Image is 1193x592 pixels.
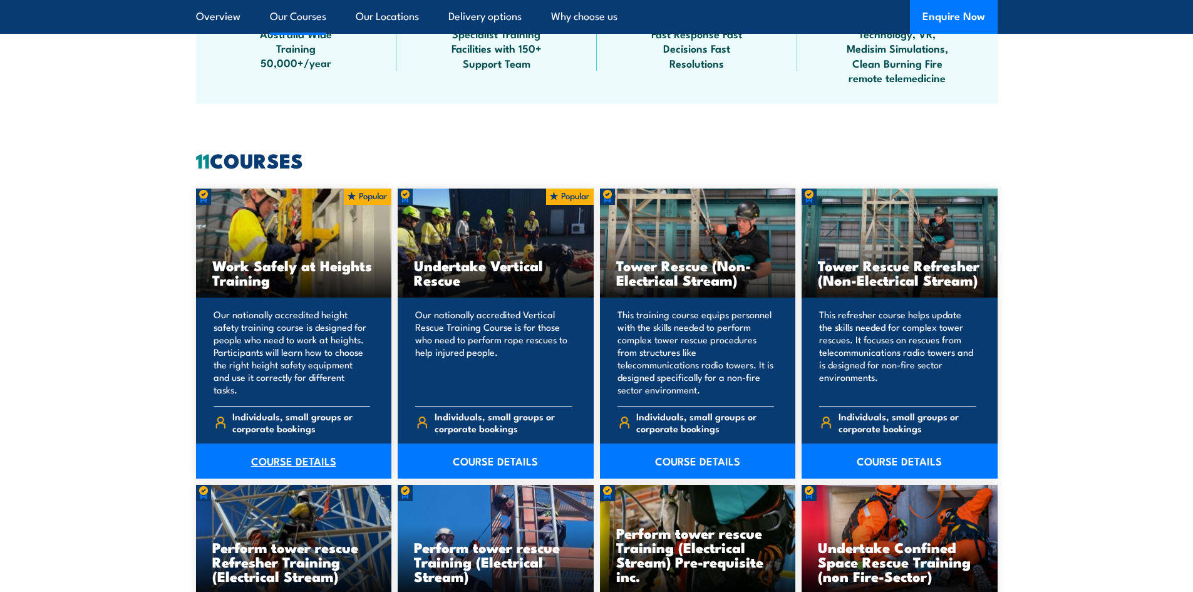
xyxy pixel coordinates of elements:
p: Our nationally accredited height safety training course is designed for people who need to work a... [214,308,371,396]
h3: Work Safely at Heights Training [212,258,376,287]
span: Technology, VR, Medisim Simulations, Clean Burning Fire remote telemedicine [841,26,954,85]
h3: Perform tower rescue Refresher Training (Electrical Stream) [212,540,376,583]
strong: 11 [196,144,210,175]
a: COURSE DETAILS [196,444,392,479]
a: COURSE DETAILS [398,444,594,479]
h3: Undertake Confined Space Rescue Training (non Fire-Sector) [818,540,981,583]
span: Fast Response Fast Decisions Fast Resolutions [641,26,753,70]
p: This training course equips personnel with the skills needed to perform complex tower rescue proc... [617,308,775,396]
a: COURSE DETAILS [802,444,998,479]
span: Individuals, small groups or corporate bookings [232,410,370,434]
h3: Undertake Vertical Rescue [414,258,577,287]
span: Specialist Training Facilities with 150+ Support Team [440,26,553,70]
span: Individuals, small groups or corporate bookings [435,410,572,434]
h3: Tower Rescue (Non-Electrical Stream) [616,258,780,287]
p: This refresher course helps update the skills needed for complex tower rescues. It focuses on res... [819,308,976,396]
span: Individuals, small groups or corporate bookings [636,410,774,434]
h3: Tower Rescue Refresher (Non-Electrical Stream) [818,258,981,287]
a: COURSE DETAILS [600,444,796,479]
h3: Perform tower rescue Training (Electrical Stream) Pre-requisite inc. [616,526,780,583]
h3: Perform tower rescue Training (Electrical Stream) [414,540,577,583]
span: Australia Wide Training 50,000+/year [240,26,353,70]
p: Our nationally accredited Vertical Rescue Training Course is for those who need to perform rope r... [415,308,572,396]
h2: COURSES [196,151,998,169]
span: Individuals, small groups or corporate bookings [839,410,976,434]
